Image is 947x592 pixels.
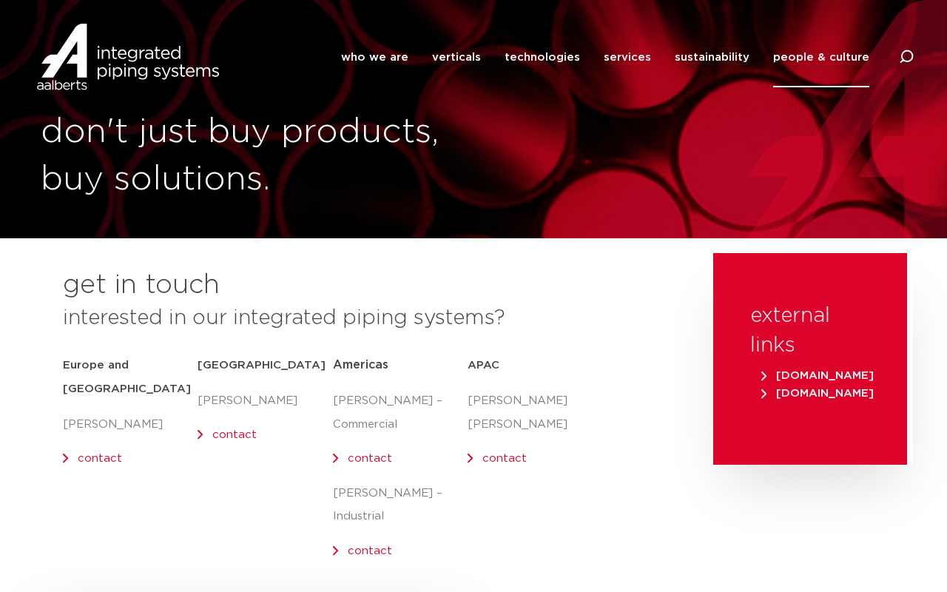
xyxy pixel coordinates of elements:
a: services [604,27,651,87]
p: [PERSON_NAME] [PERSON_NAME] [468,389,602,437]
a: contact [348,545,392,556]
p: [PERSON_NAME] [63,413,198,437]
nav: Menu [341,27,869,87]
p: [PERSON_NAME] – Industrial [333,482,468,529]
h5: APAC [468,354,602,377]
a: contact [482,453,527,464]
h1: don't just buy products, buy solutions. [41,109,466,203]
span: [DOMAIN_NAME] [761,370,874,381]
span: Americas [333,359,388,371]
h3: external links [750,301,870,360]
h2: get in touch [63,268,220,303]
span: [DOMAIN_NAME] [761,388,874,399]
strong: Europe and [GEOGRAPHIC_DATA] [63,360,191,394]
a: who we are [341,27,408,87]
a: contact [212,429,257,440]
p: [PERSON_NAME] – Commercial [333,389,468,437]
a: [DOMAIN_NAME] [758,370,877,381]
a: technologies [505,27,580,87]
a: verticals [432,27,481,87]
a: contact [348,453,392,464]
a: [DOMAIN_NAME] [758,388,877,399]
a: sustainability [675,27,749,87]
a: people & culture [773,27,869,87]
p: [PERSON_NAME] [198,389,332,413]
h3: interested in our integrated piping systems? [63,303,676,333]
a: contact [78,453,122,464]
h5: [GEOGRAPHIC_DATA] [198,354,332,377]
